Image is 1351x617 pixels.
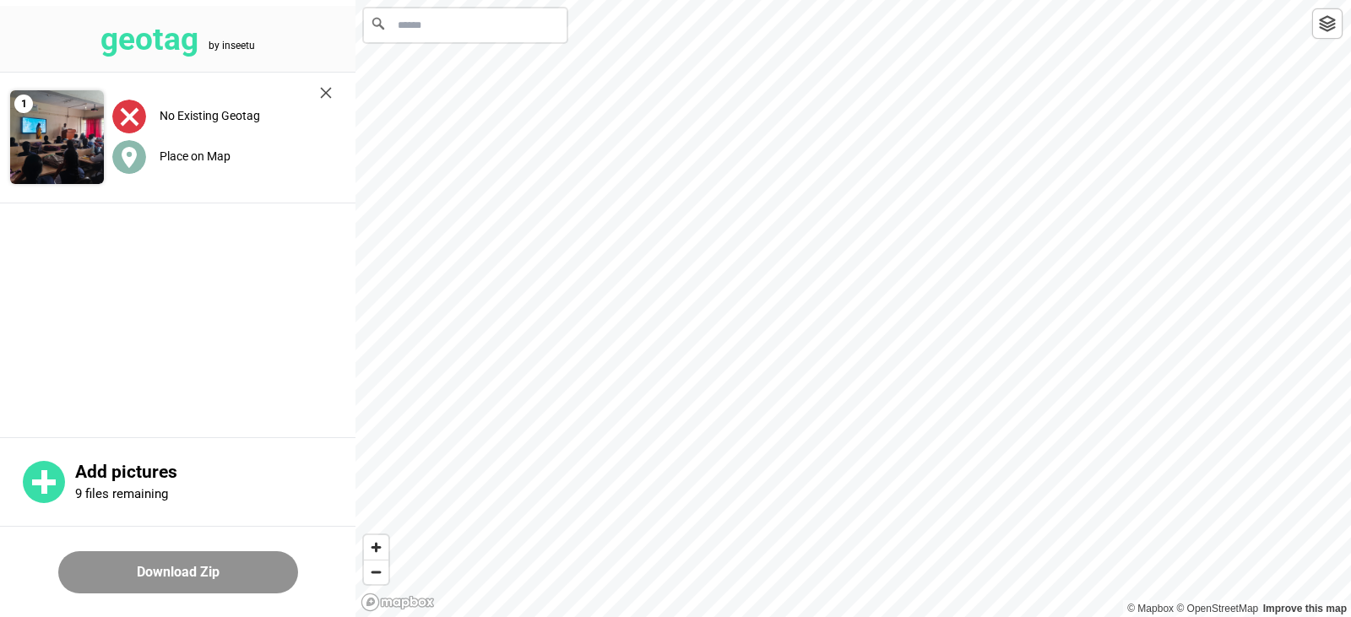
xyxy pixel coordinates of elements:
[58,551,298,593] button: Download Zip
[112,100,146,133] img: uploadImagesAlt
[1127,603,1174,614] a: Mapbox
[10,90,104,184] img: 8bKjlIV2Z1hJOisQ==
[361,593,435,612] a: Mapbox logo
[364,560,388,584] button: Zoom out
[100,21,198,57] tspan: geotag
[1319,15,1336,32] img: toggleLayer
[75,486,168,501] p: 9 files remaining
[209,40,255,51] tspan: by inseetu
[75,462,355,483] p: Add pictures
[364,560,388,584] span: Zoom out
[160,149,231,163] label: Place on Map
[320,87,332,99] img: cross
[14,95,33,113] span: 1
[364,8,567,42] input: Search
[1263,603,1347,614] a: Map feedback
[160,109,260,122] label: No Existing Geotag
[364,535,388,560] button: Zoom in
[1176,603,1258,614] a: OpenStreetMap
